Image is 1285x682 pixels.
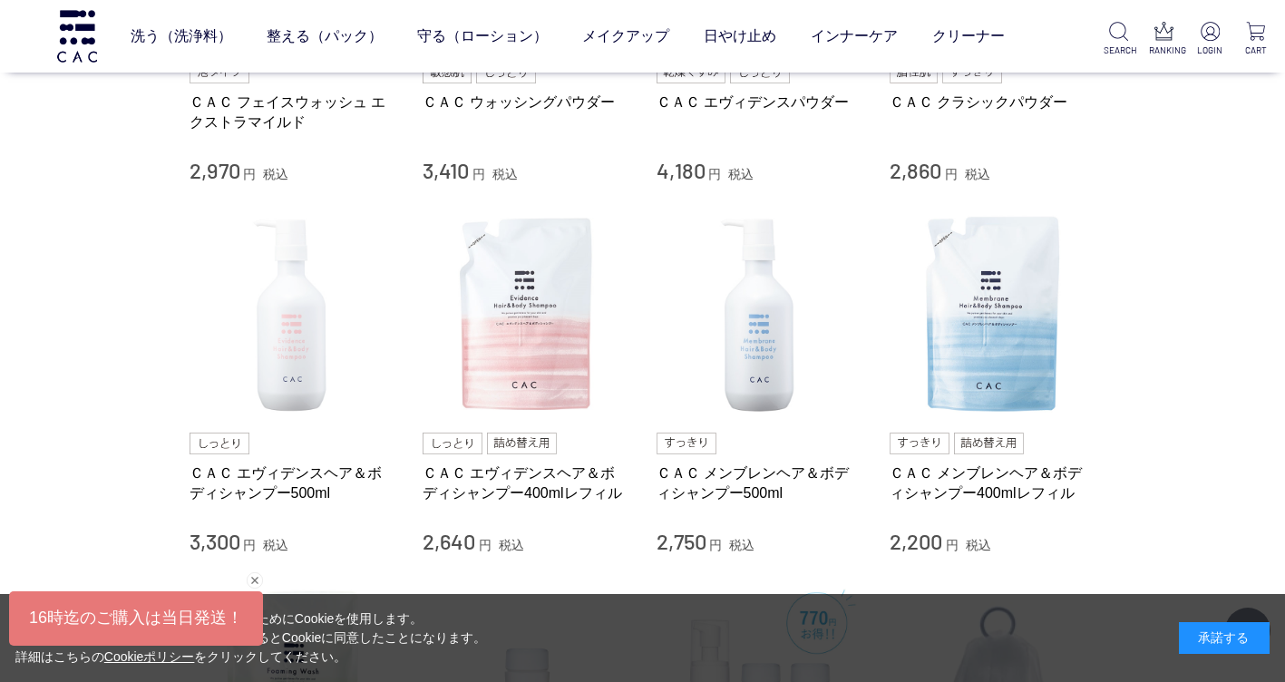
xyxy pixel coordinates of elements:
[890,157,941,183] span: 2,860
[423,528,475,554] span: 2,640
[728,167,754,181] span: 税込
[423,463,629,502] a: ＣＡＣ エヴィデンスヘア＆ボディシャンプー400mlレフィル
[190,528,240,554] span: 3,300
[657,93,863,112] a: ＣＡＣ エヴィデンスパウダー
[704,11,776,62] a: 日やけ止め
[1241,22,1270,57] a: CART
[811,11,898,62] a: インナーケア
[243,167,256,181] span: 円
[1104,44,1133,57] p: SEARCH
[708,167,721,181] span: 円
[657,433,716,454] img: すっきり
[657,157,706,183] span: 4,180
[472,167,485,181] span: 円
[729,538,754,552] span: 税込
[1195,44,1224,57] p: LOGIN
[423,433,482,454] img: しっとり
[1149,44,1178,57] p: RANKING
[190,93,396,132] a: ＣＡＣ フェイスウォッシュ エクストラマイルド
[932,11,1005,62] a: クリーナー
[954,433,1024,454] img: 詰め替え用
[423,212,629,419] img: ＣＡＣ エヴィデンスヘア＆ボディシャンプー400mlレフィル
[499,538,524,552] span: 税込
[423,93,629,112] a: ＣＡＣ ウォッシングパウダー
[657,212,863,419] img: ＣＡＣ メンブレンヘア＆ボディシャンプー500ml
[104,649,195,664] a: Cookieポリシー
[582,11,669,62] a: メイクアップ
[890,93,1096,112] a: ＣＡＣ クラシックパウダー
[1241,44,1270,57] p: CART
[131,11,232,62] a: 洗う（洗浄料）
[267,11,383,62] a: 整える（パック）
[966,538,991,552] span: 税込
[657,463,863,502] a: ＣＡＣ メンブレンヘア＆ボディシャンプー500ml
[1104,22,1133,57] a: SEARCH
[492,167,518,181] span: 税込
[263,538,288,552] span: 税込
[709,538,722,552] span: 円
[190,157,240,183] span: 2,970
[190,212,396,419] img: ＣＡＣ エヴィデンスヘア＆ボディシャンプー500ml
[890,433,949,454] img: すっきり
[479,538,492,552] span: 円
[190,463,396,502] a: ＣＡＣ エヴィデンスヘア＆ボディシャンプー500ml
[890,212,1096,419] img: ＣＡＣ メンブレンヘア＆ボディシャンプー400mlレフィル
[1179,622,1270,654] div: 承諾する
[946,538,959,552] span: 円
[417,11,548,62] a: 守る（ローション）
[890,463,1096,502] a: ＣＡＣ メンブレンヘア＆ボディシャンプー400mlレフィル
[487,433,557,454] img: 詰め替え用
[657,528,706,554] span: 2,750
[263,167,288,181] span: 税込
[1149,22,1178,57] a: RANKING
[243,538,256,552] span: 円
[890,528,942,554] span: 2,200
[945,167,958,181] span: 円
[54,10,100,62] img: logo
[423,157,469,183] span: 3,410
[965,167,990,181] span: 税込
[1195,22,1224,57] a: LOGIN
[190,433,249,454] img: しっとり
